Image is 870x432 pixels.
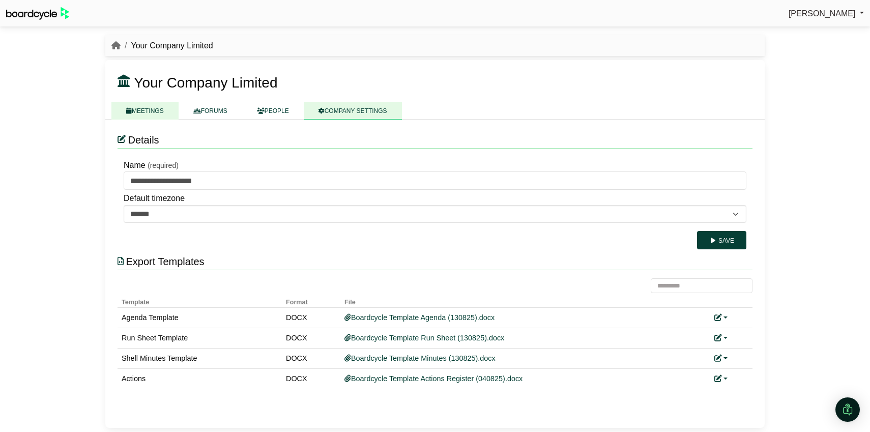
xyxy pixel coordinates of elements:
[282,328,340,349] td: DOCX
[282,369,340,389] td: DOCX
[126,256,204,267] span: Export Templates
[118,349,282,369] td: Shell Minutes Template
[6,7,69,20] img: BoardcycleBlackGreen-aaafeed430059cb809a45853b8cf6d952af9d84e6e89e1f1685b34bfd5cb7d64.svg
[282,349,340,369] td: DOCX
[148,161,179,169] small: (required)
[304,102,402,120] a: COMPANY SETTINGS
[134,75,277,91] span: Your Company Limited
[111,39,213,52] nav: breadcrumb
[118,328,282,349] td: Run Sheet Template
[124,192,185,205] label: Default timezone
[282,308,340,328] td: DOCX
[179,102,242,120] a: FORUMS
[118,293,282,308] th: Template
[344,334,504,342] a: Boardcycle Template Run Sheet (130825).docx
[118,308,282,328] td: Agenda Template
[111,102,179,120] a: MEETINGS
[835,397,860,422] div: Open Intercom Messenger
[242,102,304,120] a: PEOPLE
[121,39,213,52] li: Your Company Limited
[697,231,746,249] button: Save
[128,134,159,146] span: Details
[124,159,146,172] label: Name
[344,375,523,383] a: Boardcycle Template Actions Register (040825).docx
[789,9,856,18] span: [PERSON_NAME]
[789,7,864,20] a: [PERSON_NAME]
[340,293,710,308] th: File
[282,293,340,308] th: Format
[344,354,496,362] a: Boardcycle Template Minutes (130825).docx
[344,313,495,322] a: Boardcycle Template Agenda (130825).docx
[118,369,282,389] td: Actions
